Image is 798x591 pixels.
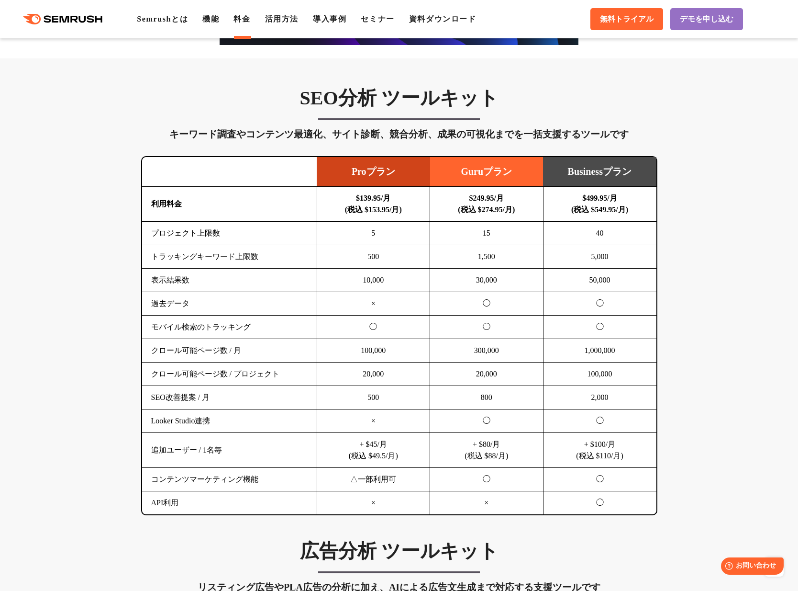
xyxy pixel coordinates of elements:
b: $249.95/月 (税込 $274.95/月) [458,194,515,214]
a: 導入事例 [313,15,346,23]
td: Looker Studio連携 [142,409,317,433]
td: 10,000 [317,269,430,292]
td: 500 [317,386,430,409]
td: × [317,491,430,515]
td: Proプラン [317,157,430,187]
td: 50,000 [543,269,656,292]
td: 40 [543,222,656,245]
a: デモを申し込む [670,8,743,30]
iframe: Help widget launcher [713,554,787,580]
a: セミナー [361,15,394,23]
td: 追加ユーザー / 1名毎 [142,433,317,468]
b: $499.95/月 (税込 $549.95/月) [571,194,628,214]
td: 300,000 [430,339,543,363]
td: ◯ [430,316,543,339]
a: Semrushとは [137,15,188,23]
td: ◯ [430,409,543,433]
td: 30,000 [430,269,543,292]
td: 15 [430,222,543,245]
span: デモを申し込む [680,14,733,24]
td: ◯ [543,409,656,433]
td: + $100/月 (税込 $110/月) [543,433,656,468]
td: × [430,491,543,515]
span: 無料トライアル [600,14,654,24]
a: 活用方法 [265,15,299,23]
td: API利用 [142,491,317,515]
td: 5,000 [543,245,656,269]
td: ◯ [430,292,543,316]
td: クロール可能ページ数 / 月 [142,339,317,363]
td: 20,000 [317,363,430,386]
td: 過去データ [142,292,317,316]
td: クロール可能ページ数 / プロジェクト [142,363,317,386]
td: コンテンツマーケティング機能 [142,468,317,491]
td: 800 [430,386,543,409]
td: 1,000,000 [543,339,656,363]
a: 料金 [233,15,250,23]
td: 1,500 [430,245,543,269]
td: × [317,409,430,433]
a: 機能 [202,15,219,23]
td: ◯ [430,468,543,491]
b: 利用料金 [151,200,182,208]
td: × [317,292,430,316]
td: プロジェクト上限数 [142,222,317,245]
td: ◯ [543,316,656,339]
td: 20,000 [430,363,543,386]
td: Guruプラン [430,157,543,187]
td: 100,000 [543,363,656,386]
td: 500 [317,245,430,269]
td: 表示結果数 [142,269,317,292]
td: モバイル検索のトラッキング [142,316,317,339]
b: $139.95/月 (税込 $153.95/月) [345,194,402,214]
td: + $80/月 (税込 $88/月) [430,433,543,468]
td: SEO改善提案 / 月 [142,386,317,409]
td: + $45/月 (税込 $49.5/月) [317,433,430,468]
td: 5 [317,222,430,245]
td: 100,000 [317,339,430,363]
td: △一部利用可 [317,468,430,491]
a: 無料トライアル [590,8,663,30]
h3: 広告分析 ツールキット [141,539,657,563]
h3: SEO分析 ツールキット [141,86,657,110]
td: 2,000 [543,386,656,409]
td: Businessプラン [543,157,656,187]
td: ◯ [543,468,656,491]
td: ◯ [543,292,656,316]
td: トラッキングキーワード上限数 [142,245,317,269]
td: ◯ [317,316,430,339]
a: 資料ダウンロード [409,15,477,23]
td: ◯ [543,491,656,515]
div: キーワード調査やコンテンツ最適化、サイト診断、競合分析、成果の可視化までを一括支援するツールです [141,126,657,142]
